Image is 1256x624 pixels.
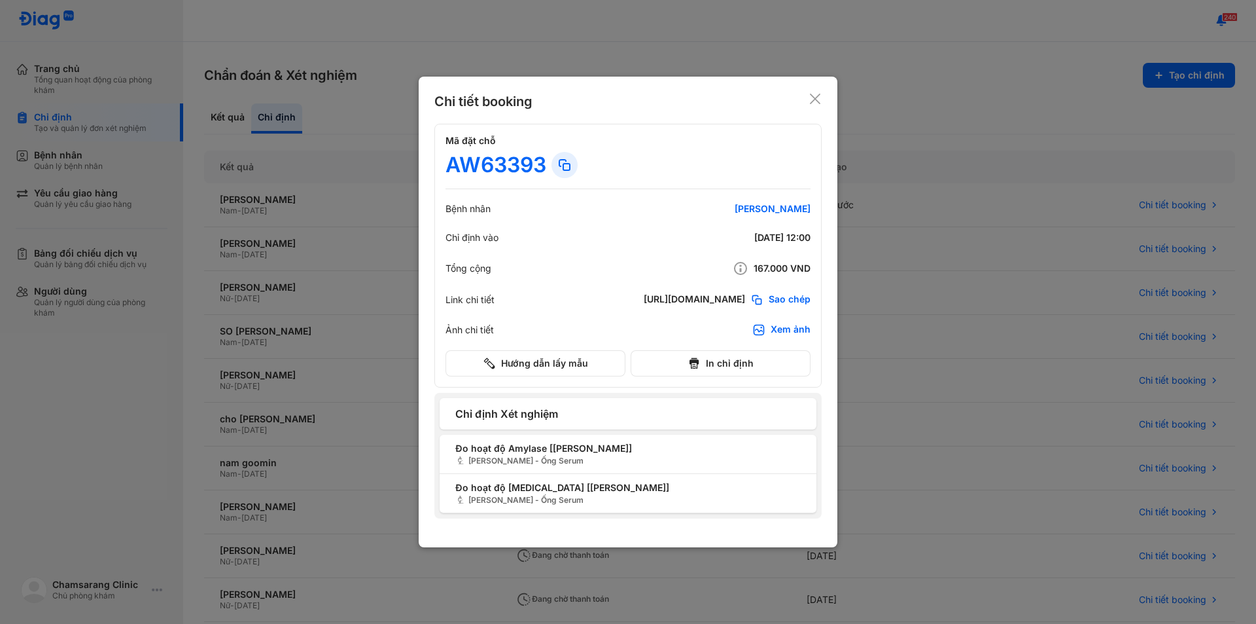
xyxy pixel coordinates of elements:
[445,135,811,147] h4: Mã đặt chỗ
[445,350,625,376] button: Hướng dẫn lấy mẫu
[445,232,498,244] div: Chỉ định vào
[445,203,491,215] div: Bệnh nhân
[654,203,811,215] div: [PERSON_NAME]
[644,293,745,306] div: [URL][DOMAIN_NAME]
[455,494,801,506] span: [PERSON_NAME] - Ống Serum
[445,152,546,178] div: AW63393
[654,232,811,244] div: [DATE] 12:00
[455,455,801,467] span: [PERSON_NAME] - Ống Serum
[455,406,801,422] span: Chỉ định Xét nghiệm
[455,441,801,455] span: Đo hoạt độ Amylase [[PERSON_NAME]]
[769,293,811,306] span: Sao chép
[445,263,491,274] div: Tổng cộng
[771,323,811,337] div: Xem ảnh
[445,324,494,336] div: Ảnh chi tiết
[434,92,532,111] div: Chi tiết booking
[455,481,801,494] span: Đo hoạt độ [MEDICAL_DATA] [[PERSON_NAME]]
[445,294,495,306] div: Link chi tiết
[654,261,811,276] div: 167.000 VND
[631,350,811,376] button: In chỉ định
